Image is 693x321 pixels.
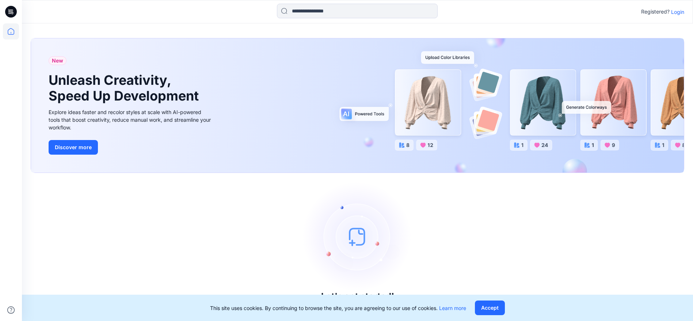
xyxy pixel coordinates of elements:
button: Discover more [49,140,98,155]
p: This site uses cookies. By continuing to browse the site, you are agreeing to our use of cookies. [210,304,466,312]
a: Learn more [439,305,466,311]
img: empty-state-image.svg [303,182,412,291]
a: Discover more [49,140,213,155]
div: Explore ideas faster and recolor styles at scale with AI-powered tools that boost creativity, red... [49,108,213,131]
button: Accept [475,301,505,315]
p: Registered? [641,7,670,16]
p: Login [671,8,684,16]
h3: Let's get started! [321,291,394,302]
h1: Unleash Creativity, Speed Up Development [49,72,202,104]
span: New [52,56,63,65]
